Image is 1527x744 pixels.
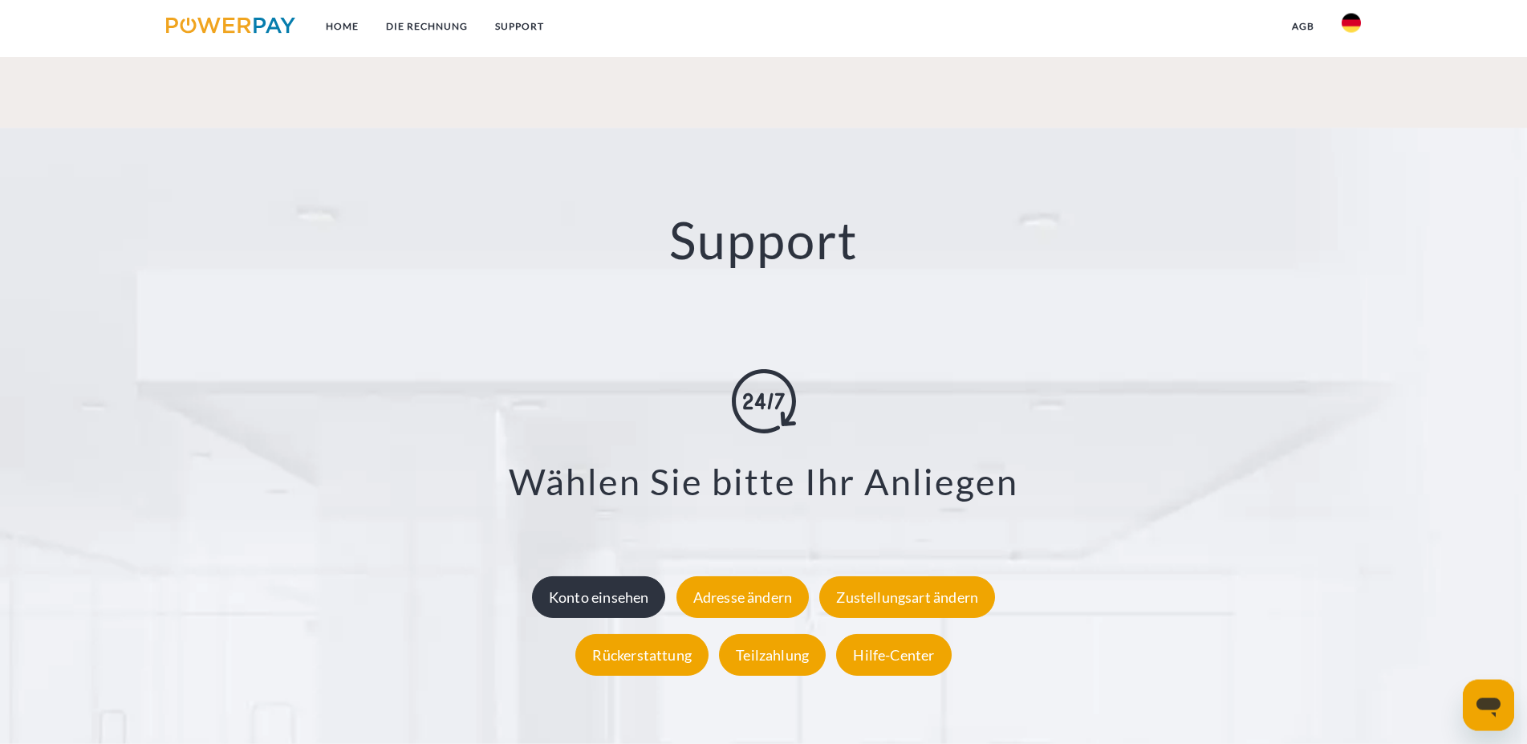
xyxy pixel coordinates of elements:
[481,12,558,41] a: SUPPORT
[732,370,796,434] img: online-shopping.svg
[96,460,1431,505] h3: Wählen Sie bitte Ihr Anliegen
[166,18,295,34] img: logo-powerpay.svg
[76,209,1451,272] h2: Support
[372,12,481,41] a: DIE RECHNUNG
[832,646,955,664] a: Hilfe-Center
[571,646,713,664] a: Rückerstattung
[836,634,951,676] div: Hilfe-Center
[532,576,666,618] div: Konto einsehen
[528,588,670,606] a: Konto einsehen
[676,576,810,618] div: Adresse ändern
[312,12,372,41] a: Home
[1278,12,1328,41] a: agb
[1463,680,1514,731] iframe: Schaltfläche zum Öffnen des Messaging-Fensters
[672,588,814,606] a: Adresse ändern
[1342,14,1361,33] img: de
[815,588,999,606] a: Zustellungsart ändern
[819,576,995,618] div: Zustellungsart ändern
[575,634,709,676] div: Rückerstattung
[715,646,830,664] a: Teilzahlung
[719,634,826,676] div: Teilzahlung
